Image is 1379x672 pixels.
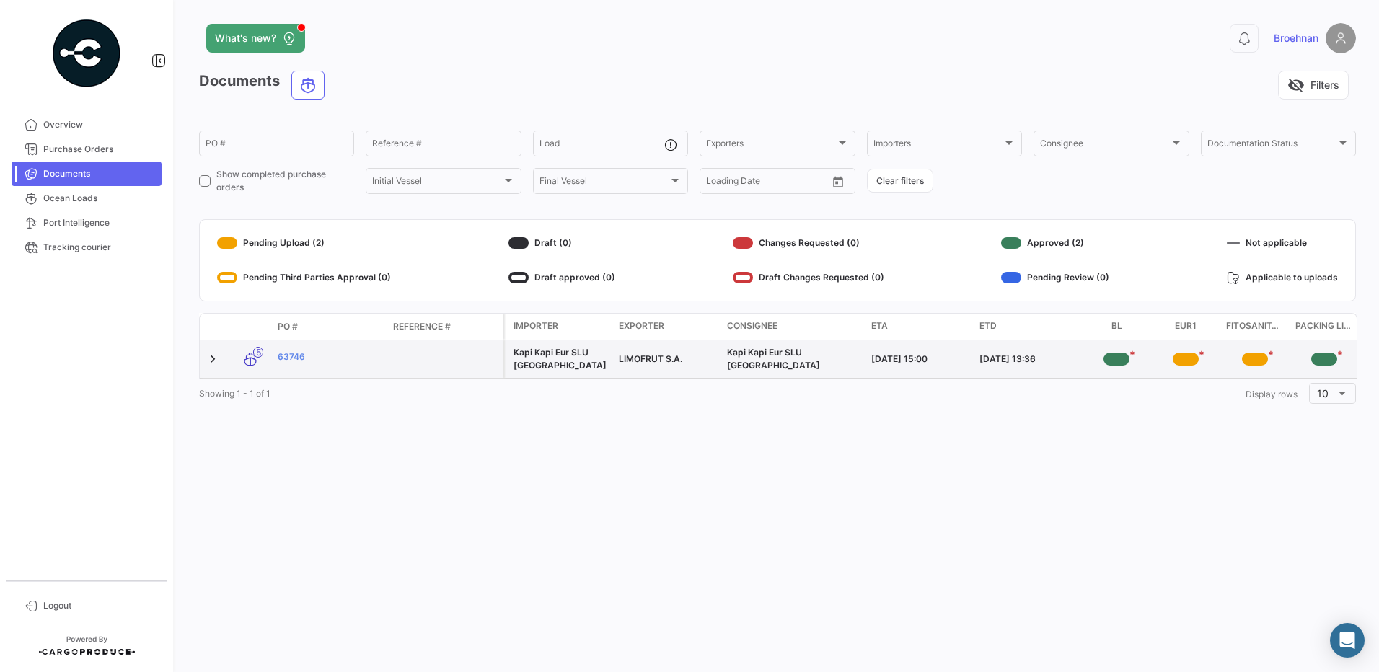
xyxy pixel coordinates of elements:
[1326,23,1356,53] img: placeholder-user.png
[613,314,721,340] datatable-header-cell: Exporter
[1082,314,1151,340] datatable-header-cell: BL
[12,137,162,162] a: Purchase Orders
[1287,76,1305,94] span: visibility_off
[43,118,156,131] span: Overview
[12,162,162,186] a: Documents
[43,167,156,180] span: Documents
[1111,319,1122,334] span: BL
[865,314,974,340] datatable-header-cell: ETA
[1330,623,1365,658] div: Abrir Intercom Messenger
[393,320,451,333] span: Reference #
[871,319,888,332] span: ETA
[372,178,501,188] span: Initial Vessel
[216,168,354,194] span: Show completed purchase orders
[1001,231,1109,255] div: Approved (2)
[514,346,607,372] div: Kapi Kapi Eur SLU [GEOGRAPHIC_DATA]
[43,599,156,612] span: Logout
[1274,31,1318,45] span: Broehnan
[706,178,726,188] input: From
[1278,71,1349,100] button: visibility_offFilters
[505,314,613,340] datatable-header-cell: Importer
[508,266,615,289] div: Draft approved (0)
[206,24,305,53] button: What's new?
[1227,266,1338,289] div: Applicable to uploads
[292,71,324,99] button: Ocean
[1317,387,1329,399] span: 10
[1227,231,1338,255] div: Not applicable
[217,266,391,289] div: Pending Third Parties Approval (0)
[199,71,329,100] h3: Documents
[619,353,715,366] div: LIMOFRUT S.A.
[12,211,162,235] a: Port Intelligence
[1226,319,1284,334] span: Fitosanitario
[1207,141,1336,151] span: Documentation Status
[12,112,162,137] a: Overview
[43,216,156,229] span: Port Intelligence
[871,353,968,366] div: [DATE] 15:00
[1295,319,1353,334] span: Packing List
[253,347,263,358] span: 5
[706,141,835,151] span: Exporters
[733,266,884,289] div: Draft Changes Requested (0)
[979,353,1076,366] div: [DATE] 13:36
[43,192,156,205] span: Ocean Loads
[1246,389,1298,399] span: Display rows
[721,314,865,340] datatable-header-cell: Consignee
[974,314,1082,340] datatable-header-cell: ETD
[867,169,933,193] button: Clear filters
[1290,314,1359,340] datatable-header-cell: Packing List
[278,320,298,333] span: PO #
[1175,319,1197,334] span: EUR1
[1040,141,1169,151] span: Consignee
[508,231,615,255] div: Draft (0)
[43,143,156,156] span: Purchase Orders
[873,141,1003,151] span: Importers
[206,352,220,366] a: Expand/Collapse Row
[50,17,123,89] img: powered-by.png
[199,388,270,399] span: Showing 1 - 1 of 1
[979,319,997,332] span: ETD
[736,178,794,188] input: To
[43,241,156,254] span: Tracking courier
[1151,314,1220,340] datatable-header-cell: EUR1
[733,231,884,255] div: Changes Requested (0)
[727,347,820,371] span: Kapi Kapi Eur SLU Hamburgo
[727,319,777,332] span: Consignee
[272,314,387,339] datatable-header-cell: PO #
[1220,314,1290,340] datatable-header-cell: Fitosanitario
[12,186,162,211] a: Ocean Loads
[619,319,664,332] span: Exporter
[229,321,272,332] datatable-header-cell: Transport mode
[1001,266,1109,289] div: Pending Review (0)
[827,171,849,193] button: Open calendar
[12,235,162,260] a: Tracking courier
[215,31,276,45] span: What's new?
[514,319,558,332] span: Importer
[387,314,503,339] datatable-header-cell: Reference #
[278,350,382,363] a: 63746
[217,231,391,255] div: Pending Upload (2)
[539,178,669,188] span: Final Vessel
